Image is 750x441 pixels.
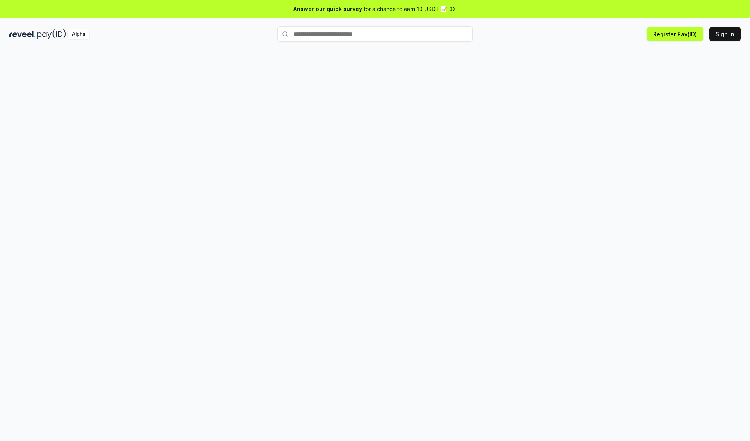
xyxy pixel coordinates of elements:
span: Answer our quick survey [293,5,362,13]
img: pay_id [37,29,66,39]
img: reveel_dark [9,29,36,39]
div: Alpha [68,29,89,39]
button: Sign In [709,27,741,41]
button: Register Pay(ID) [647,27,703,41]
span: for a chance to earn 10 USDT 📝 [364,5,447,13]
